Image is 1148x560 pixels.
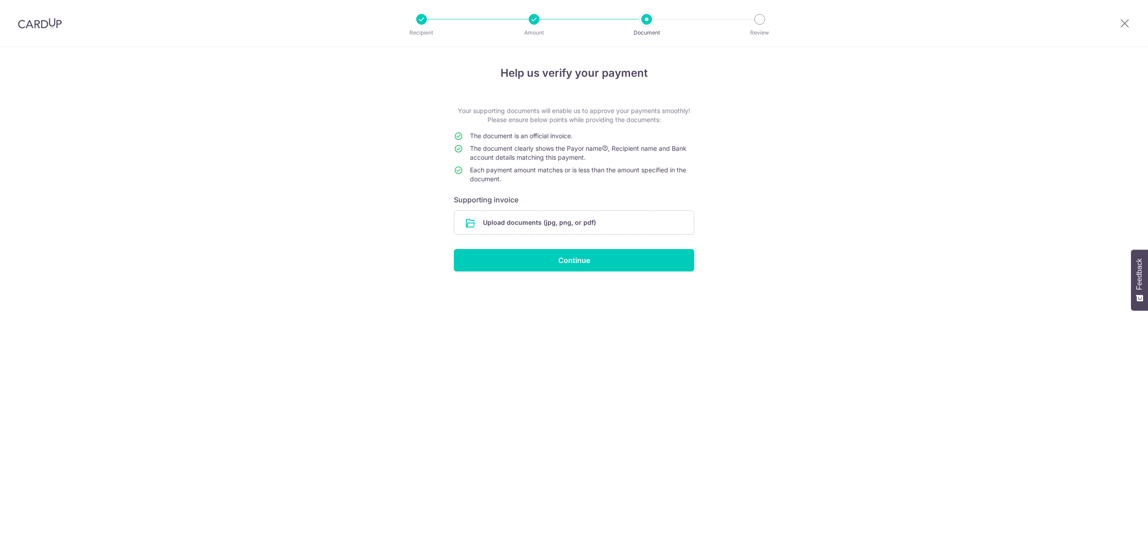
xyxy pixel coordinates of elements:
[1135,258,1144,290] span: Feedback
[501,28,567,37] p: Amount
[470,132,573,140] span: The document is an official invoice.
[454,249,694,271] input: Continue
[388,28,455,37] p: Recipient
[454,194,694,205] h6: Supporting invoice
[613,28,680,37] p: Document
[1131,249,1148,311] button: Feedback - Show survey
[454,65,694,81] h4: Help us verify your payment
[454,210,694,235] div: Upload documents (jpg, png, or pdf)
[470,166,686,183] span: Each payment amount matches or is less than the amount specified in the document.
[454,106,694,124] p: Your supporting documents will enable us to approve your payments smoothly! Please ensure below p...
[726,28,793,37] p: Review
[470,144,687,161] span: The document clearly shows the Payor name , Recipient name and Bank account details matching this...
[18,18,62,29] img: CardUp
